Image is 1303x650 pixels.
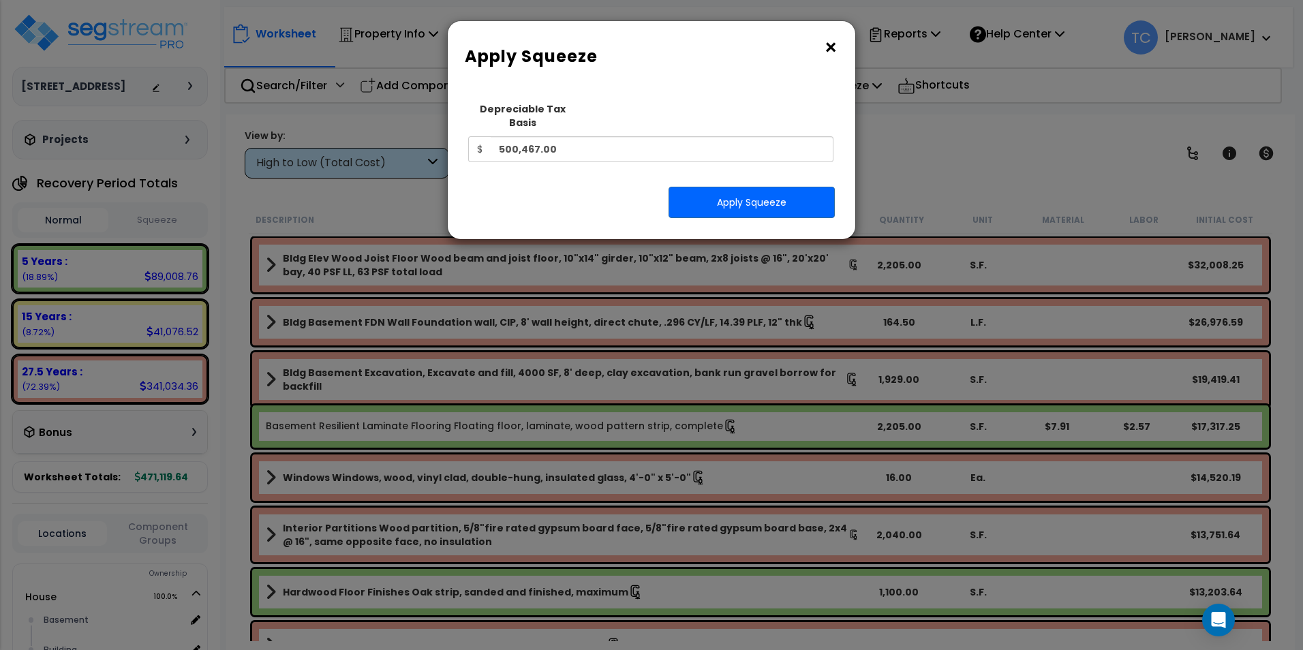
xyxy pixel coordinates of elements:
input: 0.00 [491,136,833,162]
button: Apply Squeeze [669,187,835,218]
h6: Apply Squeeze [465,45,838,68]
button: × [823,37,838,59]
label: Depreciable Tax Basis [468,102,578,129]
div: Open Intercom Messenger [1202,604,1235,636]
span: $ [468,136,491,162]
